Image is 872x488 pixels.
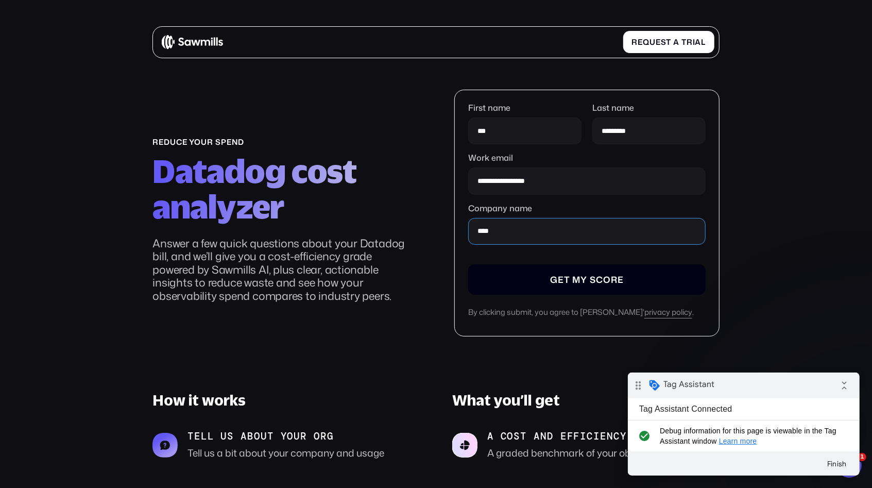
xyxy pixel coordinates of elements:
span: t [666,38,672,47]
p: Tell us a bit about your company and usage [187,447,384,460]
a: Requestatrial [623,31,715,53]
h3: What you’ll get [452,391,719,409]
span: u [649,38,656,47]
img: Profile image for Winston [23,31,40,47]
p: tell us about your org [187,431,384,443]
span: t [681,38,687,47]
span: s [661,38,666,47]
form: Company name [468,103,706,318]
label: First name [468,103,582,113]
p: Answer a few quick questions about your Datadog bill, and we’ll give you a cost-efficiency grade ... [152,237,411,302]
span: a [695,38,702,47]
span: a [673,38,679,47]
span: e [656,38,661,47]
a: privacy policy [644,308,692,318]
i: Collapse debug badge [206,3,227,23]
h3: How it works [152,391,419,409]
button: Finish [191,82,228,100]
span: R [632,38,638,47]
span: Tag Assistant [36,7,87,17]
div: message notification from Winston, Just now. Hey there 👋 Welcome to Sawmills. The smart telemetry... [15,22,191,56]
label: Company name [468,204,706,213]
span: e [638,38,643,47]
div: By clicking submit, you agree to [PERSON_NAME]' . [468,308,706,318]
label: Work email [468,153,706,163]
i: check_circle [8,53,25,74]
a: Learn more [91,64,129,73]
span: q [643,38,649,47]
span: r [687,38,693,47]
span: 1 [858,453,866,461]
label: Last name [592,103,706,113]
p: Message from Winston, sent Just now [45,40,178,49]
h2: Datadog cost analyzer [152,153,411,224]
p: A cost and efficiency analysis [487,431,708,443]
span: Debug information for this page is viewable in the Tag Assistant window [32,53,215,74]
p: Hey there 👋 Welcome to Sawmills. The smart telemetry management platform that solves cost, qualit... [45,29,178,40]
span: i [693,38,695,47]
div: reduce your spend [152,138,411,147]
span: l [702,38,706,47]
p: A graded benchmark of your observability spend [487,447,708,460]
